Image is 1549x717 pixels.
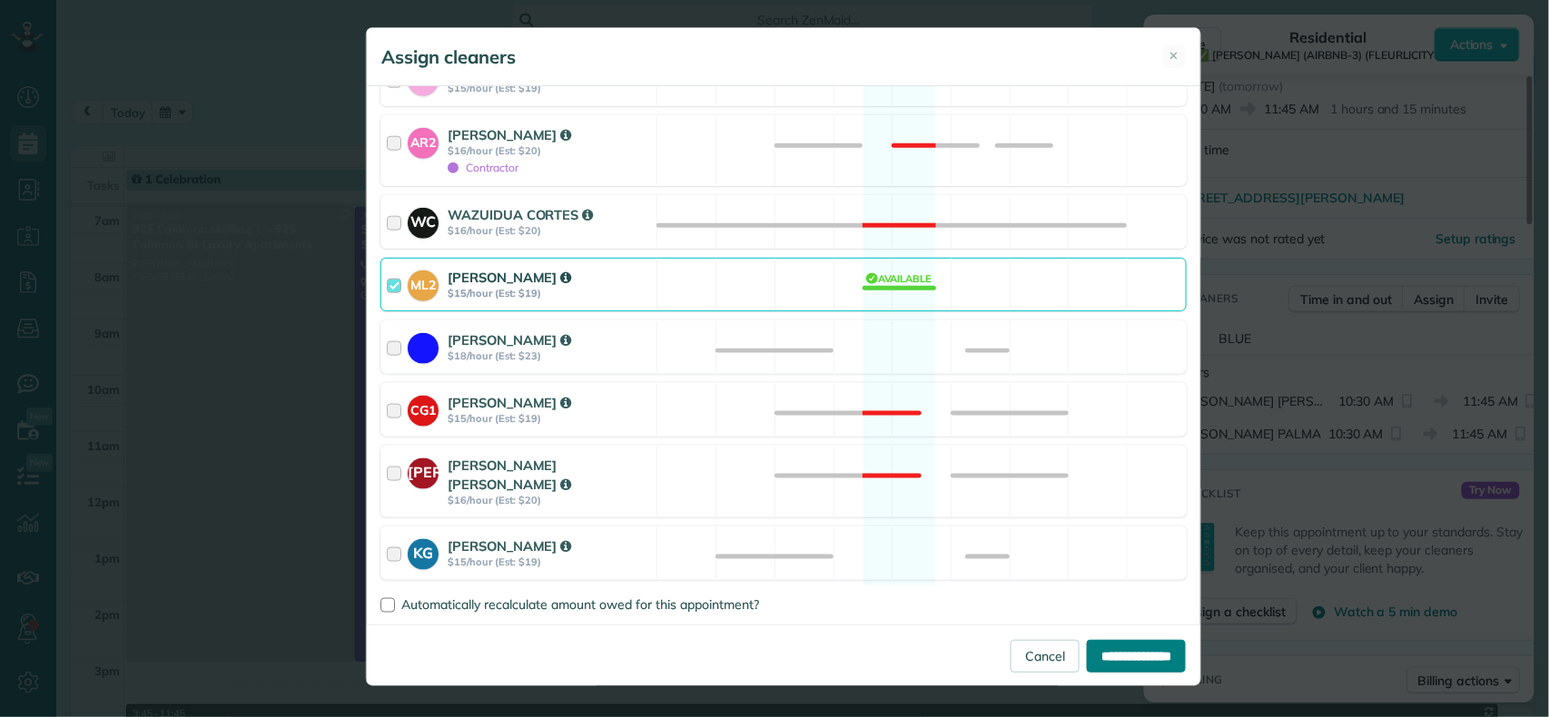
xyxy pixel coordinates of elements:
[408,396,439,420] strong: CG1
[448,126,571,143] strong: [PERSON_NAME]
[448,555,651,568] strong: $15/hour (Est: $19)
[448,161,518,174] span: Contractor
[448,331,571,349] strong: [PERSON_NAME]
[1169,47,1179,64] span: ✕
[448,269,571,286] strong: [PERSON_NAME]
[1011,640,1080,673] a: Cancel
[448,537,571,555] strong: [PERSON_NAME]
[448,457,571,493] strong: [PERSON_NAME] [PERSON_NAME]
[448,412,651,425] strong: $15/hour (Est: $19)
[401,596,759,613] span: Automatically recalculate amount owed for this appointment?
[408,458,439,484] strong: [PERSON_NAME]
[448,144,651,157] strong: $16/hour (Est: $20)
[448,224,651,237] strong: $16/hour (Est: $20)
[381,44,516,70] h5: Assign cleaners
[448,494,651,506] strong: $16/hour (Est: $20)
[448,349,651,362] strong: $18/hour (Est: $23)
[408,539,439,565] strong: KG
[448,206,593,223] strong: WAZUIDUA CORTES
[448,394,571,411] strong: [PERSON_NAME]
[448,82,651,94] strong: $15/hour (Est: $19)
[408,128,439,152] strong: AR2
[448,287,651,300] strong: $15/hour (Est: $19)
[408,270,439,295] strong: ML2
[408,208,439,233] strong: WC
